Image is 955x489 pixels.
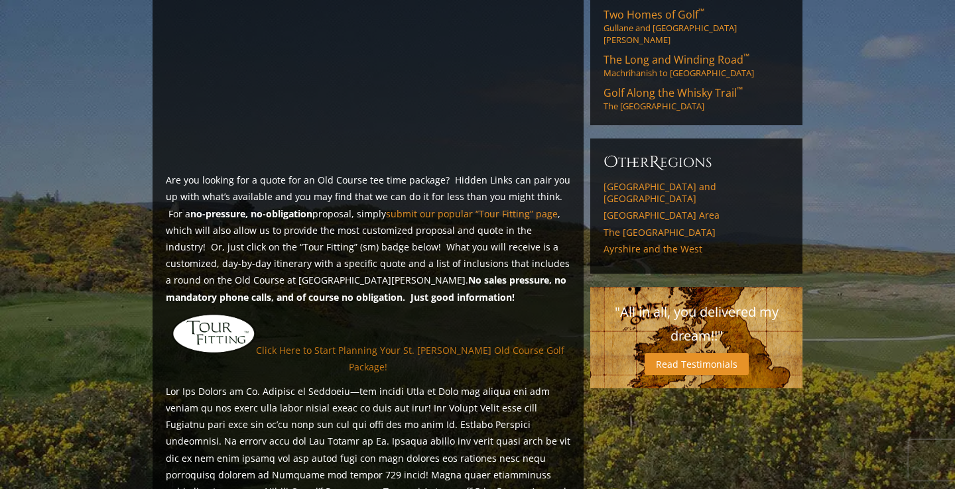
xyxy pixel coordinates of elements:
[604,209,789,221] a: [GEOGRAPHIC_DATA] Area
[172,313,256,354] img: tourfitting-logo-large
[604,243,789,255] a: Ayrshire and the West
[166,172,570,305] p: Are you looking for a quote for an Old Course tee time package? Hidden Links can pair you up with...
[604,300,789,348] p: "All in all, you delivered my dream!!"
[645,353,749,375] a: Read Testimonials
[604,85,789,112] a: Golf Along the Whisky Trail™The [GEOGRAPHIC_DATA]
[604,7,789,46] a: Two Homes of Golf™Gullane and [GEOGRAPHIC_DATA][PERSON_NAME]
[743,51,749,62] sup: ™
[604,227,789,239] a: The [GEOGRAPHIC_DATA]
[604,152,618,173] span: O
[604,52,749,67] span: The Long and Winding Road
[604,52,789,79] a: The Long and Winding Road™Machrihanish to [GEOGRAPHIC_DATA]
[604,152,789,173] h6: ther egions
[256,344,564,373] a: Click Here to Start Planning Your St. [PERSON_NAME] Old Course Golf Package!
[386,207,558,220] a: submit our popular “Tour Fitting” page
[649,152,660,173] span: R
[604,7,704,22] span: Two Homes of Golf
[190,207,312,220] strong: no-pressure, no-obligation
[166,274,566,303] strong: No sales pressure, no mandatory phone calls, and of course no obligation. Just good information!
[698,6,704,17] sup: ™
[737,84,743,95] sup: ™
[604,85,743,100] span: Golf Along the Whisky Trail
[604,181,789,204] a: [GEOGRAPHIC_DATA] and [GEOGRAPHIC_DATA]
